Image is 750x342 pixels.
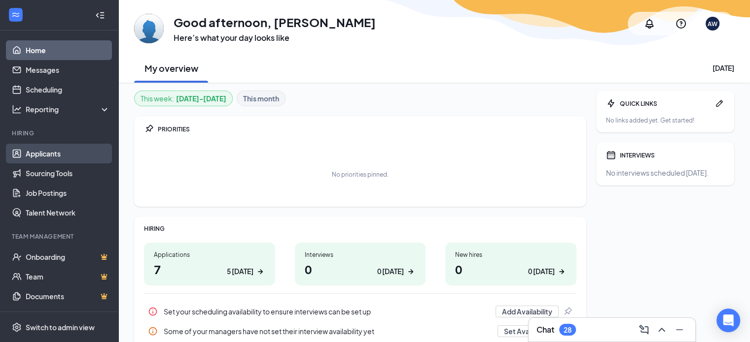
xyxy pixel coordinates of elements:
[455,261,567,278] h1: 0
[563,307,572,316] svg: Pin
[134,14,164,43] img: Apryl Wiggins
[26,306,110,326] a: SurveysCrown
[305,261,416,278] h1: 0
[154,250,265,259] div: Applications
[672,322,687,338] button: Minimize
[674,324,685,336] svg: Minimize
[26,104,110,114] div: Reporting
[26,247,110,267] a: OnboardingCrown
[174,14,376,31] h1: Good afternoon, [PERSON_NAME]
[528,266,555,277] div: 0 [DATE]
[255,267,265,277] svg: ArrowRight
[716,309,740,332] div: Open Intercom Messenger
[675,18,687,30] svg: QuestionInfo
[141,93,226,104] div: This week :
[654,322,670,338] button: ChevronUp
[144,321,576,341] a: InfoSome of your managers have not set their interview availability yetSet AvailabilityPin
[26,286,110,306] a: DocumentsCrown
[26,144,110,163] a: Applicants
[227,266,253,277] div: 5 [DATE]
[144,302,576,321] a: InfoSet your scheduling availability to ensure interviews can be set upAdd AvailabilityPin
[144,62,198,74] h2: My overview
[620,99,711,108] div: QUICK LINKS
[95,10,105,20] svg: Collapse
[332,170,389,179] div: No priorities pinned.
[377,266,404,277] div: 0 [DATE]
[295,243,426,285] a: Interviews00 [DATE]ArrowRight
[26,40,110,60] a: Home
[26,163,110,183] a: Sourcing Tools
[26,267,110,286] a: TeamCrown
[144,302,576,321] div: Set your scheduling availability to ensure interviews can be set up
[12,104,22,114] svg: Analysis
[26,80,110,99] a: Scheduling
[164,326,492,336] div: Some of your managers have not set their interview availability yet
[620,151,724,159] div: INTERVIEWS
[12,129,108,137] div: Hiring
[714,98,724,108] svg: Pen
[11,10,21,20] svg: WorkstreamLogo
[606,150,616,160] svg: Calendar
[154,261,265,278] h1: 7
[144,243,275,285] a: Applications75 [DATE]ArrowRight
[636,322,652,338] button: ComposeMessage
[148,307,158,316] svg: Info
[144,321,576,341] div: Some of your managers have not set their interview availability yet
[498,325,559,337] button: Set Availability
[643,18,655,30] svg: Notifications
[176,93,226,104] b: [DATE] - [DATE]
[496,306,559,317] button: Add Availability
[708,20,717,28] div: AW
[12,232,108,241] div: Team Management
[305,250,416,259] div: Interviews
[656,324,668,336] svg: ChevronUp
[243,93,279,104] b: This month
[557,267,567,277] svg: ArrowRight
[26,322,95,332] div: Switch to admin view
[174,32,376,43] h3: Here’s what your day looks like
[606,168,724,178] div: No interviews scheduled [DATE].
[164,307,490,316] div: Set your scheduling availability to ensure interviews can be set up
[158,125,576,133] div: PRIORITIES
[26,183,110,203] a: Job Postings
[564,326,571,334] div: 28
[406,267,416,277] svg: ArrowRight
[445,243,576,285] a: New hires00 [DATE]ArrowRight
[144,224,576,233] div: HIRING
[606,98,616,108] svg: Bolt
[148,326,158,336] svg: Info
[144,124,154,134] svg: Pin
[12,322,22,332] svg: Settings
[638,324,650,336] svg: ComposeMessage
[536,324,554,335] h3: Chat
[26,203,110,222] a: Talent Network
[455,250,567,259] div: New hires
[26,60,110,80] a: Messages
[606,116,724,124] div: No links added yet. Get started!
[713,63,734,73] div: [DATE]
